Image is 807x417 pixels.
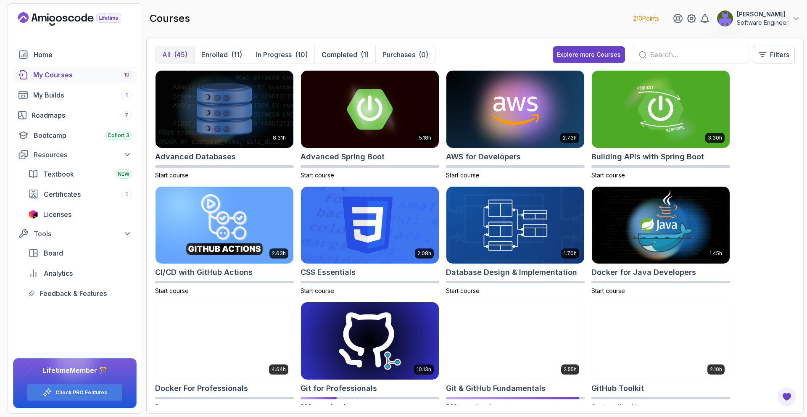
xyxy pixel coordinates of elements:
[23,245,137,261] a: board
[591,403,643,410] span: Continue Watching
[592,71,730,148] img: Building APIs with Spring Boot card
[126,92,128,98] span: 1
[553,46,625,63] a: Explore more Courses
[301,287,334,294] span: Start course
[43,169,74,179] span: Textbook
[201,50,228,60] p: Enrolled
[737,10,789,18] p: [PERSON_NAME]
[44,268,73,278] span: Analytics
[591,287,625,294] span: Start course
[301,187,439,264] img: CSS Essentials card
[446,383,546,394] h2: Git & GitHub Fundamentals
[155,403,189,410] span: Start course
[322,50,357,60] p: Completed
[34,130,132,140] div: Bootcamp
[13,226,137,241] button: Tools
[34,229,132,239] div: Tools
[155,151,236,163] h2: Advanced Databases
[633,14,659,23] p: 210 Points
[150,12,190,25] h2: courses
[23,166,137,182] a: textbook
[295,50,308,60] div: (10)
[155,172,189,179] span: Start course
[753,46,795,63] button: Filters
[13,66,137,83] a: courses
[194,46,249,63] button: Enrolled(11)
[446,302,584,380] img: Git & GitHub Fundamentals card
[43,209,71,219] span: Licenses
[272,366,286,373] p: 4.64h
[301,403,345,410] span: 26% completed
[301,172,334,179] span: Start course
[737,18,789,27] p: Software Engineer
[249,46,314,63] button: In Progress(10)
[272,250,286,257] p: 2.63h
[174,50,187,60] div: (45)
[13,147,137,162] button: Resources
[591,172,625,179] span: Start course
[156,187,293,264] img: CI/CD with GitHub Actions card
[118,171,129,177] span: NEW
[13,87,137,103] a: builds
[710,366,722,373] p: 2.10h
[446,172,480,179] span: Start course
[419,135,431,141] p: 5.18h
[650,50,742,60] input: Search...
[446,151,521,163] h2: AWS for Developers
[23,186,137,203] a: certificates
[156,302,293,380] img: Docker For Professionals card
[446,267,577,278] h2: Database Design & Implementation
[301,383,377,394] h2: Git for Professionals
[382,50,415,60] p: Purchases
[563,135,577,141] p: 2.73h
[273,135,286,141] p: 8.31h
[156,46,194,63] button: All(45)
[446,287,480,294] span: Start course
[32,110,132,120] div: Roadmaps
[361,50,369,60] div: (1)
[446,187,584,264] img: Database Design & Implementation card
[446,403,491,410] span: 96% completed
[34,50,132,60] div: Home
[564,250,577,257] p: 1.70h
[13,127,137,144] a: bootcamp
[717,11,733,26] img: user profile image
[155,383,248,394] h2: Docker For Professionals
[301,302,439,411] a: Git for Professionals card10.13hGit for Professionals26% completed
[44,248,63,258] span: Board
[155,287,189,294] span: Start course
[23,206,137,223] a: licenses
[108,132,129,139] span: Cohort 3
[446,71,584,148] img: AWS for Developers card
[301,71,439,148] img: Advanced Spring Boot card
[417,366,431,373] p: 10.13h
[708,135,722,141] p: 3.30h
[156,71,293,148] img: Advanced Databases card
[446,302,585,411] a: Git & GitHub Fundamentals card2.55hGit & GitHub Fundamentals96% completed
[314,46,375,63] button: Completed(1)
[44,189,81,199] span: Certificates
[591,383,644,394] h2: GitHub Toolkit
[126,191,128,198] span: 1
[777,387,797,407] button: Open Feedback Button
[18,12,140,26] a: Landing page
[256,50,292,60] p: In Progress
[375,46,435,63] button: Purchases(0)
[34,150,132,160] div: Resources
[770,50,789,60] p: Filters
[557,50,621,59] div: Explore more Courses
[155,267,253,278] h2: CI/CD with GitHub Actions
[13,46,137,63] a: home
[301,151,385,163] h2: Advanced Spring Boot
[591,302,730,411] a: GitHub Toolkit card2.10hGitHub ToolkitContinue Watching
[591,267,696,278] h2: Docker for Java Developers
[13,107,137,124] a: roadmaps
[33,70,132,80] div: My Courses
[125,112,128,119] span: 7
[419,50,428,60] div: (0)
[709,250,722,257] p: 1.45h
[124,71,129,78] span: 10
[162,50,171,60] p: All
[301,267,356,278] h2: CSS Essentials
[301,302,439,380] img: Git for Professionals card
